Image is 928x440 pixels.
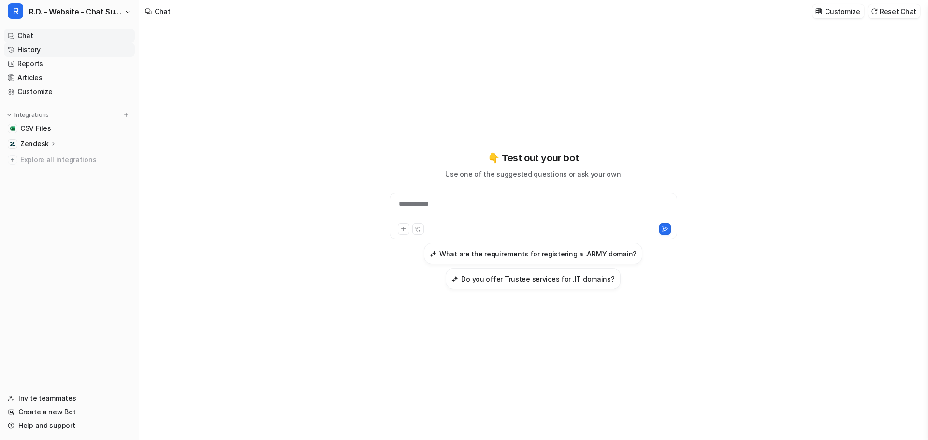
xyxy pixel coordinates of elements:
a: Create a new Bot [4,405,135,419]
p: Zendesk [20,139,49,149]
img: expand menu [6,112,13,118]
h3: What are the requirements for registering a .ARMY domain? [439,249,637,259]
span: R [8,3,23,19]
a: Customize [4,85,135,99]
a: History [4,43,135,57]
button: Reset Chat [868,4,920,18]
span: Explore all integrations [20,152,131,168]
a: CSV FilesCSV Files [4,122,135,135]
button: What are the requirements for registering a .ARMY domain?What are the requirements for registerin... [424,243,642,264]
p: 👇 Test out your bot [488,151,579,165]
div: Chat [155,6,171,16]
img: customize [815,8,822,15]
a: Articles [4,71,135,85]
img: reset [871,8,878,15]
span: R.D. - Website - Chat Support [29,5,122,18]
img: Zendesk [10,141,15,147]
button: Do you offer Trustee services for .IT domains?Do you offer Trustee services for .IT domains? [446,268,620,289]
a: Reports [4,57,135,71]
span: CSV Files [20,124,51,133]
a: Explore all integrations [4,153,135,167]
p: Customize [825,6,860,16]
a: Help and support [4,419,135,432]
a: Invite teammates [4,392,135,405]
button: Integrations [4,110,52,120]
h3: Do you offer Trustee services for .IT domains? [461,274,614,284]
img: explore all integrations [8,155,17,165]
img: menu_add.svg [123,112,130,118]
img: What are the requirements for registering a .ARMY domain? [430,250,436,257]
a: Chat [4,29,135,43]
p: Use one of the suggested questions or ask your own [445,169,621,179]
p: Integrations [14,111,49,119]
img: CSV Files [10,126,15,131]
img: Do you offer Trustee services for .IT domains? [451,275,458,283]
button: Customize [812,4,864,18]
